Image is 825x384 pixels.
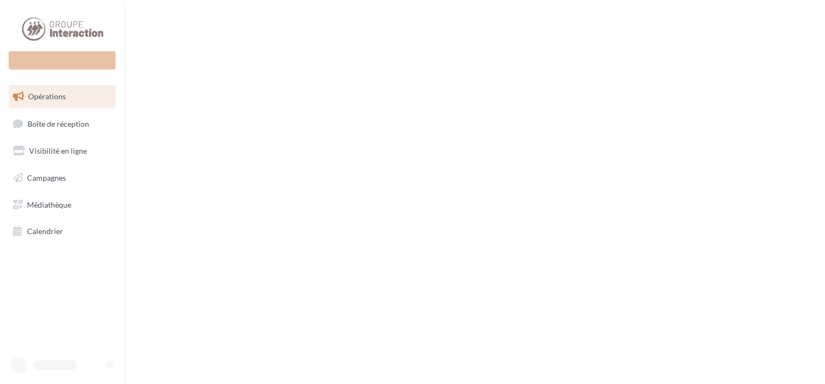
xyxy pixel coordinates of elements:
a: Campagnes [6,167,118,189]
a: Médiathèque [6,194,118,216]
a: Boîte de réception [6,112,118,135]
div: Nouvelle campagne [9,51,116,70]
span: Calendrier [27,227,63,236]
span: Visibilité en ligne [29,146,87,155]
span: Boîte de réception [28,119,89,128]
span: Médiathèque [27,200,71,209]
span: Campagnes [27,173,66,182]
a: Visibilité en ligne [6,140,118,162]
span: Opérations [28,92,66,101]
a: Opérations [6,85,118,108]
a: Calendrier [6,220,118,243]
